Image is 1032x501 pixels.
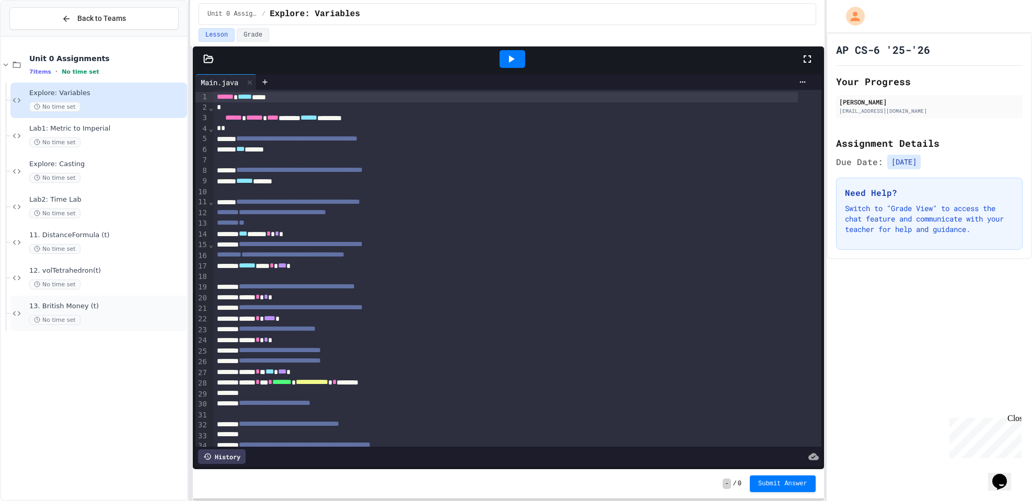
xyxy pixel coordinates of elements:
[945,414,1022,458] iframe: chat widget
[195,74,257,90] div: Main.java
[195,155,208,166] div: 7
[237,28,269,42] button: Grade
[262,10,265,18] span: /
[845,187,1014,199] h3: Need Help?
[195,251,208,261] div: 16
[207,10,258,18] span: Unit 0 Assignments
[55,67,57,76] span: •
[195,145,208,155] div: 6
[195,410,208,421] div: 31
[195,314,208,324] div: 22
[836,136,1023,150] h2: Assignment Details
[839,107,1019,115] div: [EMAIL_ADDRESS][DOMAIN_NAME]
[62,68,99,75] span: No time set
[195,208,208,218] div: 12
[208,197,214,206] span: Fold line
[195,346,208,357] div: 25
[195,378,208,389] div: 28
[195,124,208,134] div: 4
[195,187,208,197] div: 10
[195,441,208,451] div: 34
[195,77,243,88] div: Main.java
[195,357,208,367] div: 26
[195,389,208,400] div: 29
[195,282,208,293] div: 19
[77,13,126,24] span: Back to Teams
[195,368,208,378] div: 27
[208,240,214,249] span: Fold line
[988,459,1022,491] iframe: chat widget
[835,4,867,28] div: My Account
[733,480,737,488] span: /
[195,261,208,272] div: 17
[9,7,179,30] button: Back to Teams
[29,173,80,183] span: No time set
[738,480,741,488] span: 0
[29,68,51,75] span: 7 items
[29,102,80,112] span: No time set
[836,156,883,168] span: Due Date:
[195,197,208,207] div: 11
[29,160,185,169] span: Explore: Casting
[839,97,1019,107] div: [PERSON_NAME]
[195,293,208,304] div: 20
[29,266,185,275] span: 12. volTetrahedron(t)
[845,203,1014,235] p: Switch to "Grade View" to access the chat feature and communicate with your teacher for help and ...
[29,124,185,133] span: Lab1: Metric to Imperial
[195,335,208,346] div: 24
[195,240,208,250] div: 15
[750,475,816,492] button: Submit Answer
[195,325,208,335] div: 23
[195,431,208,441] div: 33
[270,8,360,20] span: Explore: Variables
[195,134,208,144] div: 5
[195,113,208,123] div: 3
[29,231,185,240] span: 11. DistanceFormula (t)
[195,399,208,410] div: 30
[29,137,80,147] span: No time set
[29,54,185,63] span: Unit 0 Assignments
[195,176,208,187] div: 9
[29,244,80,254] span: No time set
[195,304,208,314] div: 21
[29,279,80,289] span: No time set
[208,124,214,133] span: Fold line
[195,102,208,113] div: 2
[836,42,930,57] h1: AP CS-6 '25-'26
[29,315,80,325] span: No time set
[195,218,208,229] div: 13
[4,4,72,66] div: Chat with us now!Close
[195,420,208,430] div: 32
[29,302,185,311] span: 13. British Money (t)
[195,229,208,240] div: 14
[887,155,921,169] span: [DATE]
[29,89,185,98] span: Explore: Variables
[199,28,235,42] button: Lesson
[758,480,807,488] span: Submit Answer
[195,92,208,102] div: 1
[198,449,246,464] div: History
[195,272,208,282] div: 18
[208,103,214,112] span: Fold line
[29,208,80,218] span: No time set
[29,195,185,204] span: Lab2: Time Lab
[723,479,730,489] span: -
[195,166,208,176] div: 8
[836,74,1023,89] h2: Your Progress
